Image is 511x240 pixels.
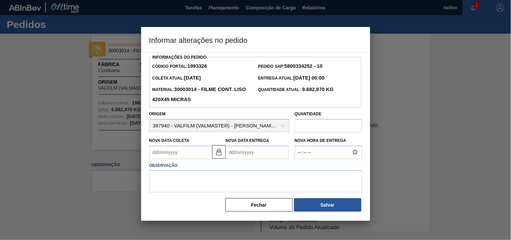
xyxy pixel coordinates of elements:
label: Nova Hora de Entrega [295,136,362,146]
button: Salvar [294,198,361,212]
span: Quantidade Atual: [258,87,334,92]
span: Entrega Atual: [258,76,325,81]
label: Origem [149,112,166,116]
strong: 1993326 [187,63,207,69]
input: dd/mm/yyyy [149,146,212,159]
button: Fechar [225,198,293,212]
span: Pedido SAP: [258,64,323,69]
label: Nova Data Entrega [226,138,269,143]
strong: 30003014 - FILME CONT. LISO 420X45 MICRAS [152,86,246,102]
span: Material: [152,87,246,102]
strong: [DATE] [184,75,201,81]
label: Quantidade [295,112,322,116]
h3: Informar alterações no pedido [141,27,370,53]
button: locked [212,145,226,159]
label: Informações do Pedido [153,55,207,60]
strong: 5800334252 - 10 [285,63,323,69]
span: Código Portal: [152,64,207,69]
label: Nova Data Coleta [149,138,190,143]
strong: 9.682,870 KG [301,86,334,92]
strong: [DATE] 00:00 [293,75,324,81]
span: Coleta Atual: [152,76,201,81]
input: dd/mm/yyyy [226,146,289,159]
label: Observação [149,161,362,171]
img: locked [215,148,223,156]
